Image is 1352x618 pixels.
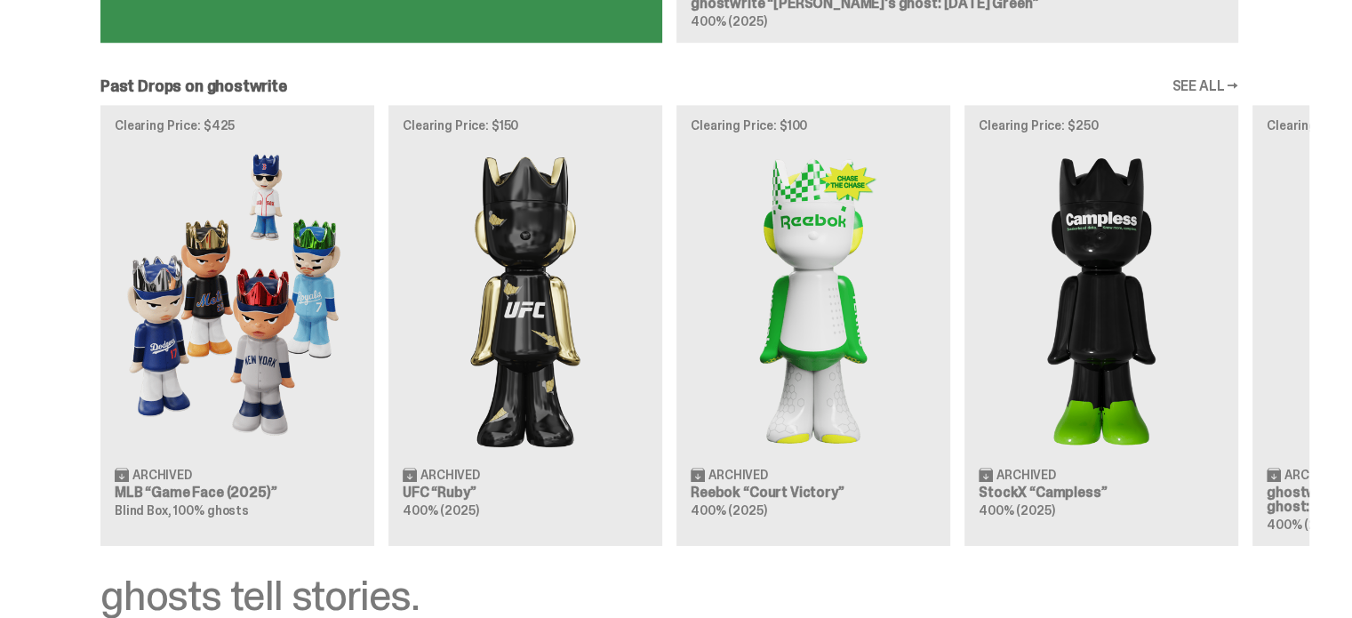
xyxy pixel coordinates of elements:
[420,469,480,481] span: Archived
[1284,469,1344,481] span: Archived
[403,502,478,518] span: 400% (2025)
[100,105,374,546] a: Clearing Price: $425 Game Face (2025) Archived
[1172,79,1238,93] a: SEE ALL →
[691,146,936,453] img: Court Victory
[691,119,936,132] p: Clearing Price: $100
[691,13,766,29] span: 400% (2025)
[403,486,648,500] h3: UFC “Ruby”
[115,486,360,500] h3: MLB “Game Face (2025)”
[979,502,1054,518] span: 400% (2025)
[708,469,768,481] span: Archived
[979,119,1224,132] p: Clearing Price: $250
[115,146,360,453] img: Game Face (2025)
[979,486,1224,500] h3: StockX “Campless”
[403,146,648,453] img: Ruby
[100,78,287,94] h2: Past Drops on ghostwrite
[1267,517,1342,533] span: 400% (2025)
[691,502,766,518] span: 400% (2025)
[964,105,1238,546] a: Clearing Price: $250 Campless Archived
[388,105,662,546] a: Clearing Price: $150 Ruby Archived
[979,146,1224,453] img: Campless
[676,105,950,546] a: Clearing Price: $100 Court Victory Archived
[132,469,192,481] span: Archived
[115,119,360,132] p: Clearing Price: $425
[403,119,648,132] p: Clearing Price: $150
[173,502,248,518] span: 100% ghosts
[691,486,936,500] h3: Reebok “Court Victory”
[100,574,1238,617] div: ghosts tell stories.
[115,502,172,518] span: Blind Box,
[996,469,1056,481] span: Archived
